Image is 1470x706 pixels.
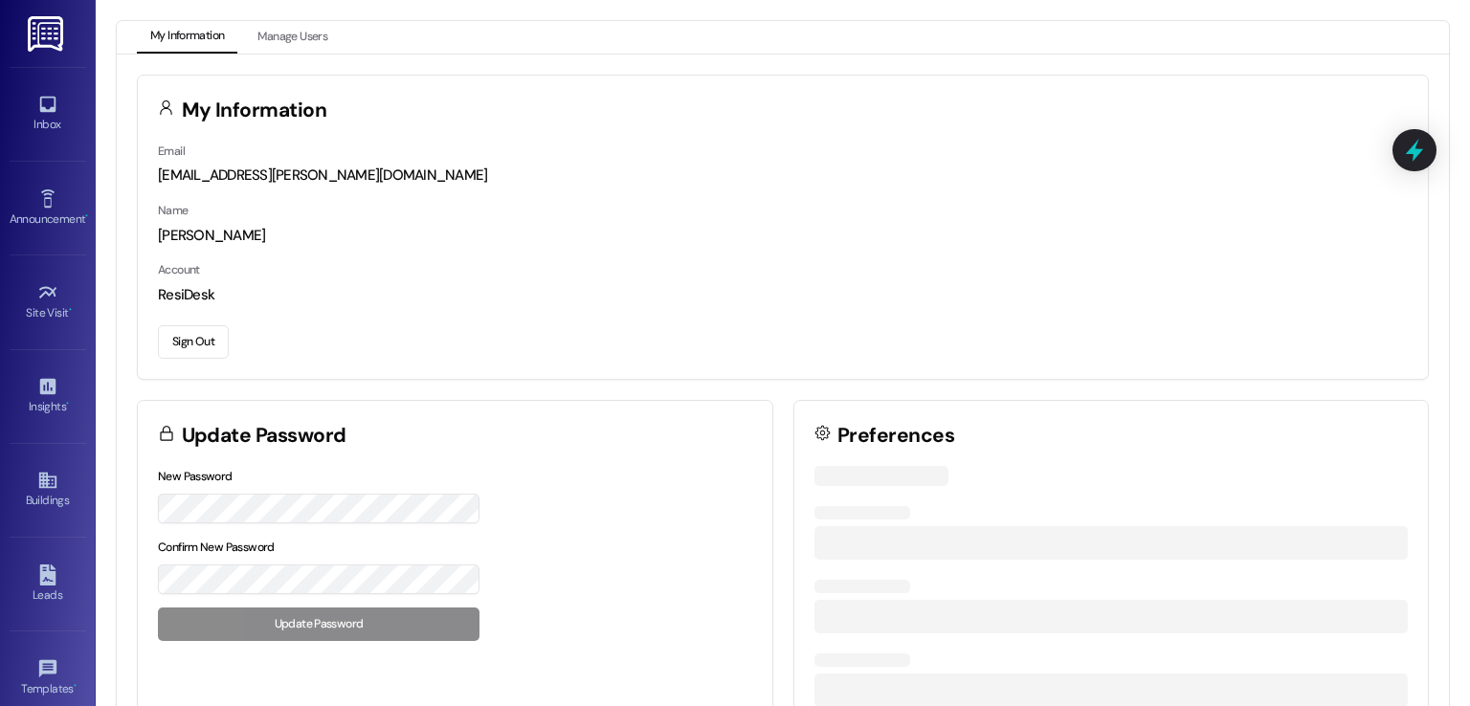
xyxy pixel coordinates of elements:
[182,100,327,121] h3: My Information
[158,143,185,159] label: Email
[158,540,275,555] label: Confirm New Password
[66,397,69,410] span: •
[10,88,86,140] a: Inbox
[10,464,86,516] a: Buildings
[158,469,233,484] label: New Password
[28,16,67,52] img: ResiDesk Logo
[158,165,1408,186] div: [EMAIL_ADDRESS][PERSON_NAME][DOMAIN_NAME]
[182,426,346,446] h3: Update Password
[85,210,88,223] span: •
[74,679,77,693] span: •
[158,285,1408,305] div: ResiDesk
[158,203,189,218] label: Name
[158,226,1408,246] div: [PERSON_NAME]
[158,262,200,277] label: Account
[837,426,954,446] h3: Preferences
[10,370,86,422] a: Insights •
[69,303,72,317] span: •
[137,21,237,54] button: My Information
[158,325,229,359] button: Sign Out
[10,559,86,610] a: Leads
[10,276,86,328] a: Site Visit •
[10,652,86,704] a: Templates •
[244,21,341,54] button: Manage Users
